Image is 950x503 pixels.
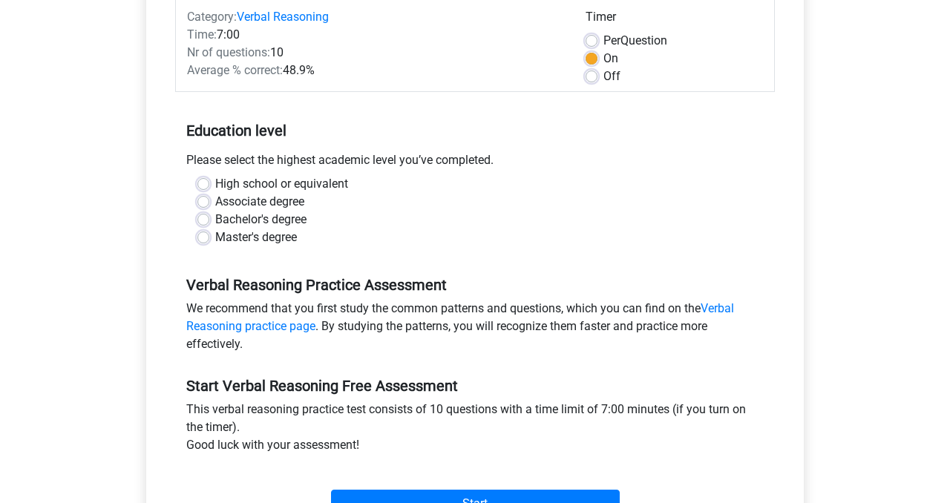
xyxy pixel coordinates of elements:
label: Master's degree [215,229,297,246]
div: 48.9% [176,62,574,79]
h5: Start Verbal Reasoning Free Assessment [186,377,764,395]
div: Please select the highest academic level you’ve completed. [175,151,775,175]
label: Question [603,32,667,50]
h5: Education level [186,116,764,145]
span: Category: [187,10,237,24]
label: On [603,50,618,68]
div: 7:00 [176,26,574,44]
div: Timer [586,8,763,32]
span: Time: [187,27,217,42]
label: Off [603,68,620,85]
div: 10 [176,44,574,62]
span: Per [603,33,620,47]
span: Average % correct: [187,63,283,77]
a: Verbal Reasoning [237,10,329,24]
span: Nr of questions: [187,45,270,59]
label: High school or equivalent [215,175,348,193]
h5: Verbal Reasoning Practice Assessment [186,276,764,294]
label: Bachelor's degree [215,211,307,229]
label: Associate degree [215,193,304,211]
div: We recommend that you first study the common patterns and questions, which you can find on the . ... [175,300,775,359]
div: This verbal reasoning practice test consists of 10 questions with a time limit of 7:00 minutes (i... [175,401,775,460]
